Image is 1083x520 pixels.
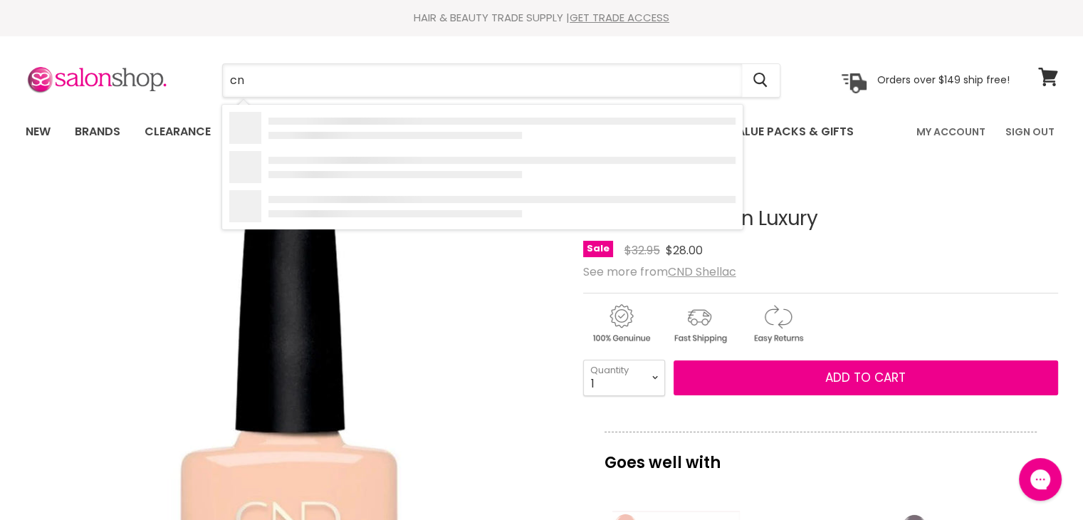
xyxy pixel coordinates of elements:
[624,242,660,259] span: $32.95
[666,242,703,259] span: $28.00
[583,208,1058,230] h1: CND Shellac Linen Luxury
[583,241,613,257] span: Sale
[15,117,61,147] a: New
[8,11,1076,25] div: HAIR & BEAUTY TRADE SUPPLY |
[661,302,737,345] img: shipping.gif
[583,360,665,395] select: Quantity
[877,73,1010,86] p: Orders over $149 ship free!
[668,264,736,280] a: CND Shellac
[742,64,780,97] button: Search
[718,117,864,147] a: Value Packs & Gifts
[222,63,780,98] form: Product
[570,10,669,25] a: GET TRADE ACCESS
[1012,453,1069,506] iframe: Gorgias live chat messenger
[223,64,742,97] input: Search
[825,369,906,386] span: Add to cart
[15,111,886,152] ul: Main menu
[64,117,131,147] a: Brands
[8,111,1076,152] nav: Main
[740,302,815,345] img: returns.gif
[134,117,221,147] a: Clearance
[605,432,1037,479] p: Goes well with
[583,264,736,280] span: See more from
[997,117,1063,147] a: Sign Out
[908,117,994,147] a: My Account
[583,302,659,345] img: genuine.gif
[674,360,1058,396] button: Add to cart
